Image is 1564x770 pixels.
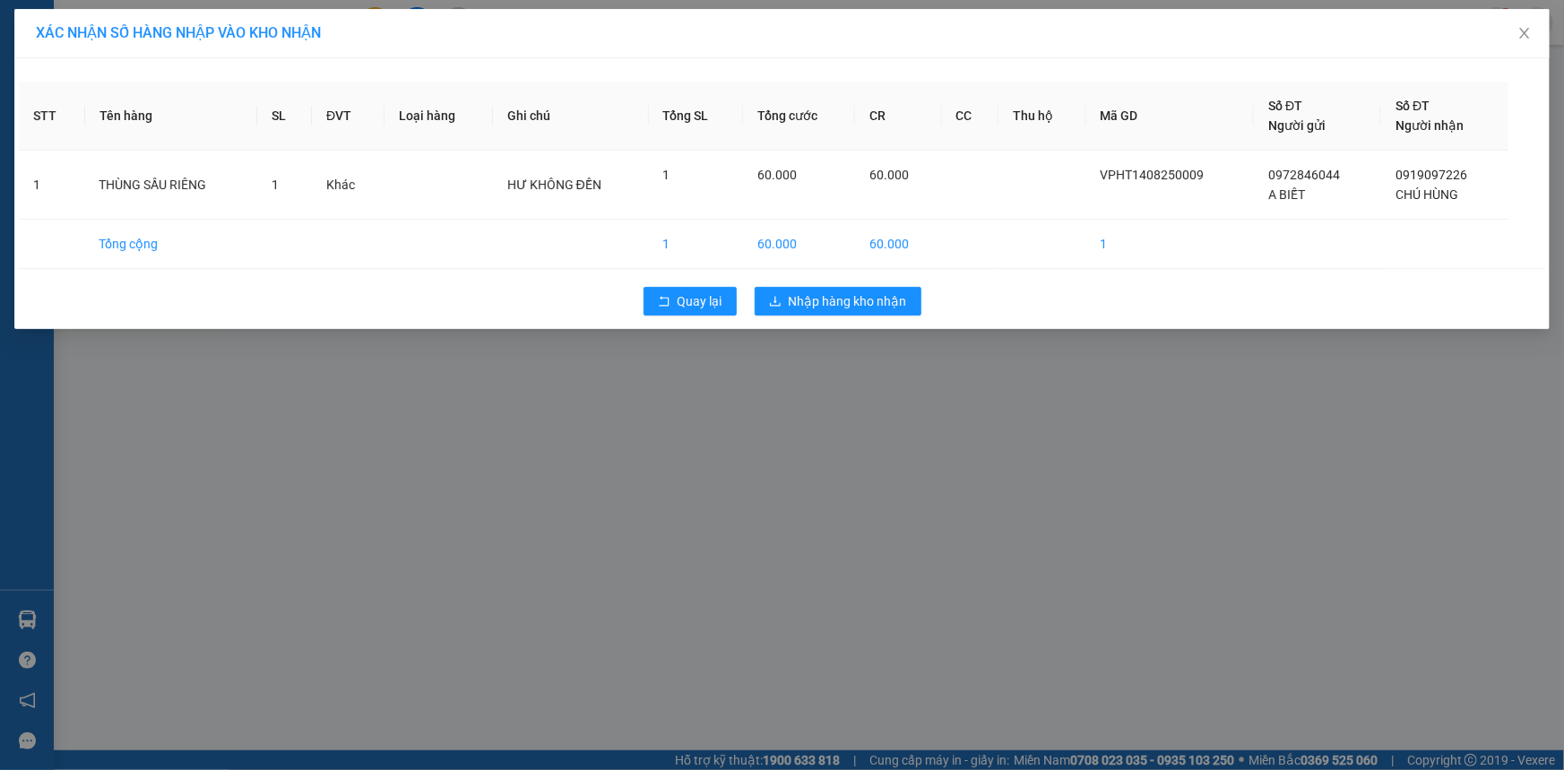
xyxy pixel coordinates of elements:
span: Quay lại [678,291,722,311]
span: Người gửi [1268,118,1326,133]
th: STT [19,82,85,151]
span: Nhập hàng kho nhận [789,291,907,311]
span: XÁC NHẬN SỐ HÀNG NHẬP VÀO KHO NHẬN [36,24,321,41]
span: A BIẾT [1268,187,1305,202]
td: 1 [1086,220,1255,269]
span: 1 [272,177,279,192]
th: CC [942,82,998,151]
td: 1 [649,220,743,269]
span: 0972846044 [1268,168,1340,182]
td: 60.000 [743,220,856,269]
span: download [769,295,782,309]
th: Thu hộ [998,82,1086,151]
button: Close [1499,9,1550,59]
span: HƯ KHÔNG ĐỀN [507,177,601,192]
th: Tổng SL [649,82,743,151]
th: ĐVT [312,82,385,151]
td: 1 [19,151,85,220]
th: CR [855,82,941,151]
span: 60.000 [869,168,909,182]
span: close [1517,26,1532,40]
th: Tên hàng [85,82,258,151]
td: THÙNG SẦU RIÊNG [85,151,258,220]
span: CHÚ HÙNG [1396,187,1458,202]
th: SL [257,82,312,151]
span: Số ĐT [1268,99,1302,113]
td: Tổng cộng [85,220,258,269]
span: Số ĐT [1396,99,1430,113]
span: 60.000 [757,168,797,182]
span: Người nhận [1396,118,1464,133]
th: Mã GD [1086,82,1255,151]
span: rollback [658,295,670,309]
span: 1 [663,168,670,182]
td: 60.000 [855,220,941,269]
th: Ghi chú [493,82,649,151]
th: Tổng cước [743,82,856,151]
span: 0919097226 [1396,168,1467,182]
button: rollbackQuay lại [644,287,737,316]
td: Khác [312,151,385,220]
th: Loại hàng [385,82,492,151]
button: downloadNhập hàng kho nhận [755,287,921,316]
span: VPHT1408250009 [1101,168,1205,182]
